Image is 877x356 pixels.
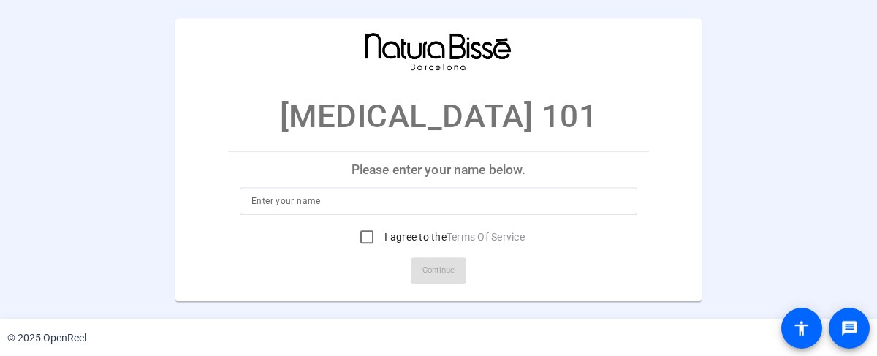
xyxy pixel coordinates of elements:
[251,192,626,210] input: Enter your name
[840,319,858,337] mat-icon: message
[7,330,86,346] div: © 2025 OpenReel
[280,92,598,140] p: [MEDICAL_DATA] 101
[228,152,649,187] p: Please enter your name below.
[793,319,810,337] mat-icon: accessibility
[381,230,525,244] label: I agree to the
[365,33,512,70] img: company-logo
[447,231,525,243] a: Terms Of Service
